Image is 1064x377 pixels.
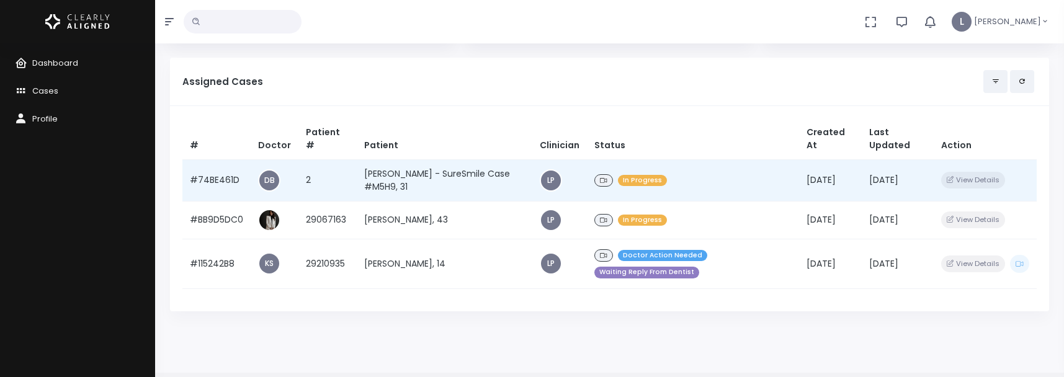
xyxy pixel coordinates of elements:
th: Clinician [532,118,587,160]
a: LP [541,210,561,230]
a: KS [259,254,279,273]
a: LP [541,254,561,273]
th: Last Updated [862,118,934,160]
td: 29210935 [298,239,357,288]
span: [DATE] [807,174,836,186]
td: 2 [298,159,357,201]
button: View Details [941,172,1005,188]
td: [PERSON_NAME], 14 [357,239,532,288]
span: [DATE] [807,213,836,226]
th: Action [934,118,1037,160]
button: View Details [941,211,1005,228]
td: [PERSON_NAME], 43 [357,201,532,239]
span: [DATE] [869,213,898,226]
img: Logo Horizontal [45,9,110,35]
td: #115242B8 [182,239,251,288]
span: [PERSON_NAME] [974,16,1041,28]
h5: Assigned Cases [182,76,983,87]
td: #BB9D5DC0 [182,201,251,239]
a: DB [259,171,279,190]
span: [DATE] [869,257,898,270]
span: [DATE] [869,174,898,186]
td: #74BE461D [182,159,251,201]
td: 29067163 [298,201,357,239]
button: View Details [941,255,1005,272]
span: Doctor Action Needed [618,250,707,262]
span: L [952,12,972,32]
th: Created At [799,118,862,160]
th: Patient # [298,118,357,160]
span: In Progress [618,175,667,187]
span: Dashboard [32,57,78,69]
td: [PERSON_NAME] - SureSmile Case #M5H9, 31 [357,159,532,201]
span: In Progress [618,215,667,226]
span: Waiting Reply From Dentist [594,267,699,278]
a: LP [541,171,561,190]
span: [DATE] [807,257,836,270]
th: Doctor [251,118,298,160]
span: Cases [32,85,58,97]
th: Patient [357,118,532,160]
th: Status [587,118,799,160]
th: # [182,118,251,160]
span: Profile [32,113,58,125]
